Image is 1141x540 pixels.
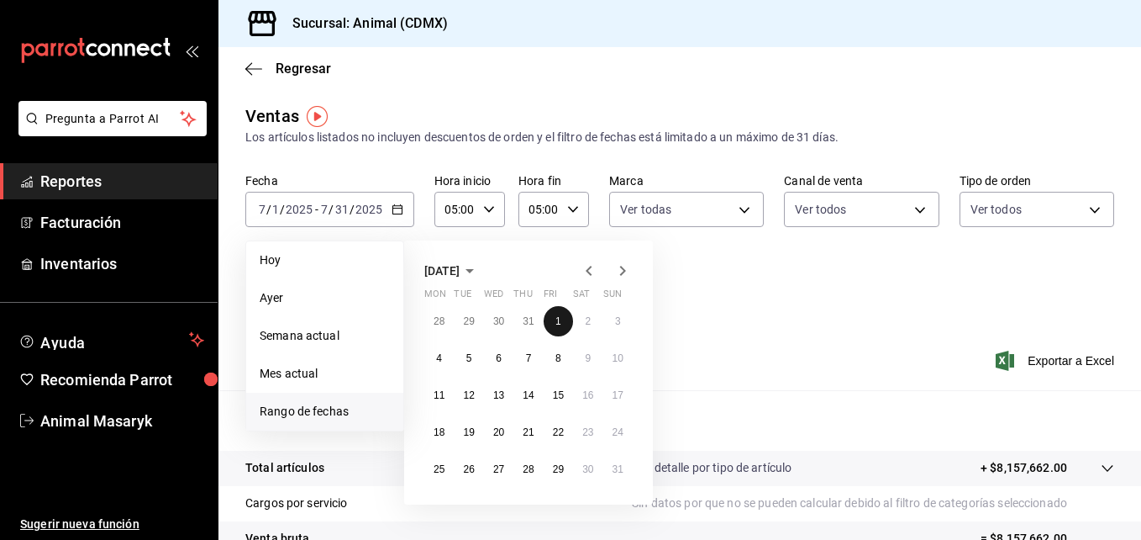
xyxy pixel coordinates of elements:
span: / [266,203,271,216]
abbr: August 2, 2025 [585,315,591,327]
abbr: August 16, 2025 [582,389,593,401]
button: August 23, 2025 [573,417,602,447]
abbr: August 22, 2025 [553,426,564,438]
p: Total artículos [245,459,324,477]
button: August 1, 2025 [544,306,573,336]
button: August 29, 2025 [544,454,573,484]
button: August 19, 2025 [454,417,483,447]
abbr: August 3, 2025 [615,315,621,327]
abbr: Sunday [603,289,622,306]
label: Hora fin [518,175,589,187]
button: August 30, 2025 [573,454,602,484]
span: Facturación [40,211,204,234]
button: August 7, 2025 [513,343,543,373]
abbr: Monday [424,289,446,306]
span: Rango de fechas [260,403,390,421]
input: -- [271,203,280,216]
abbr: August 14, 2025 [523,389,534,401]
button: August 21, 2025 [513,417,543,447]
abbr: August 12, 2025 [463,389,474,401]
input: -- [320,203,329,216]
abbr: August 7, 2025 [526,352,532,364]
abbr: August 27, 2025 [493,463,504,475]
span: / [329,203,334,216]
img: Tooltip marker [307,106,328,127]
button: August 6, 2025 [484,343,513,373]
label: Hora inicio [434,175,505,187]
abbr: August 23, 2025 [582,426,593,438]
button: August 11, 2025 [424,380,454,410]
abbr: August 30, 2025 [582,463,593,475]
abbr: August 31, 2025 [613,463,623,475]
input: ---- [355,203,383,216]
input: -- [258,203,266,216]
button: August 13, 2025 [484,380,513,410]
button: August 9, 2025 [573,343,602,373]
a: Pregunta a Parrot AI [12,122,207,140]
button: August 12, 2025 [454,380,483,410]
abbr: August 18, 2025 [434,426,444,438]
abbr: Saturday [573,289,590,306]
span: Ayer [260,289,390,307]
abbr: August 5, 2025 [466,352,472,364]
span: Hoy [260,251,390,269]
button: August 31, 2025 [603,454,633,484]
abbr: August 26, 2025 [463,463,474,475]
button: August 5, 2025 [454,343,483,373]
button: July 31, 2025 [513,306,543,336]
abbr: August 28, 2025 [523,463,534,475]
span: Sugerir nueva función [20,516,204,533]
abbr: August 9, 2025 [585,352,591,364]
button: August 4, 2025 [424,343,454,373]
button: August 22, 2025 [544,417,573,447]
span: [DATE] [424,264,460,278]
abbr: August 1, 2025 [555,315,561,327]
button: August 17, 2025 [603,380,633,410]
button: August 18, 2025 [424,417,454,447]
label: Canal de venta [784,175,939,187]
label: Marca [609,175,764,187]
span: Ver todos [970,201,1022,218]
button: August 8, 2025 [544,343,573,373]
button: open_drawer_menu [185,44,198,57]
abbr: August 10, 2025 [613,352,623,364]
button: [DATE] [424,261,480,281]
abbr: July 29, 2025 [463,315,474,327]
abbr: August 4, 2025 [436,352,442,364]
button: August 20, 2025 [484,417,513,447]
abbr: Tuesday [454,289,471,306]
span: Ver todas [620,201,671,218]
p: Sin datos por que no se pueden calcular debido al filtro de categorías seleccionado [632,495,1114,512]
abbr: August 20, 2025 [493,426,504,438]
span: Recomienda Parrot [40,368,204,391]
button: August 27, 2025 [484,454,513,484]
span: Ayuda [40,330,182,350]
abbr: August 21, 2025 [523,426,534,438]
p: + $8,157,662.00 [981,459,1067,477]
button: July 29, 2025 [454,306,483,336]
abbr: July 28, 2025 [434,315,444,327]
button: August 26, 2025 [454,454,483,484]
label: Fecha [245,175,414,187]
abbr: Wednesday [484,289,503,306]
button: August 15, 2025 [544,380,573,410]
span: Inventarios [40,252,204,275]
h3: Sucursal: Animal (CDMX) [279,13,448,34]
span: Semana actual [260,327,390,345]
abbr: Friday [544,289,557,306]
abbr: August 8, 2025 [555,352,561,364]
button: August 14, 2025 [513,380,543,410]
button: August 28, 2025 [513,454,543,484]
abbr: August 11, 2025 [434,389,444,401]
abbr: August 25, 2025 [434,463,444,475]
button: August 24, 2025 [603,417,633,447]
span: Mes actual [260,365,390,383]
span: Regresar [276,61,331,77]
span: - [315,203,318,216]
abbr: August 17, 2025 [613,389,623,401]
abbr: August 29, 2025 [553,463,564,475]
span: / [350,203,355,216]
button: Exportar a Excel [999,351,1114,371]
